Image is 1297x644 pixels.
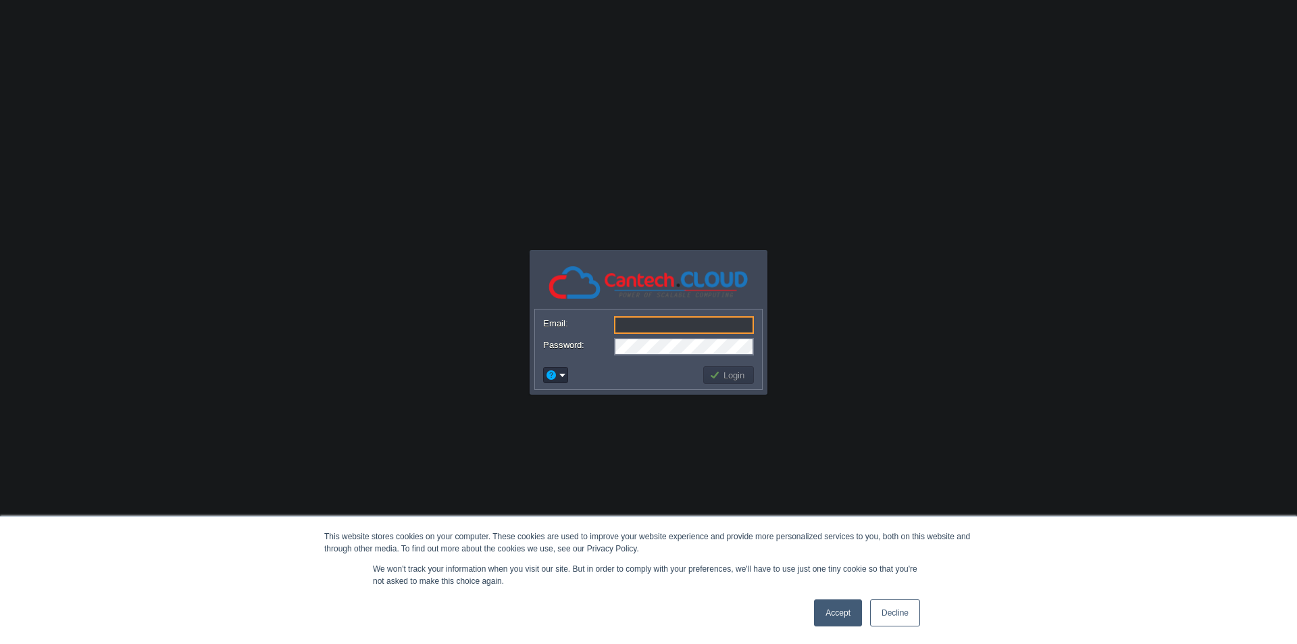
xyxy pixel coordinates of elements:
a: Accept [814,599,862,626]
img: Cantech Cloud [547,264,750,301]
label: Email: [543,316,613,330]
button: Login [709,369,748,381]
div: This website stores cookies on your computer. These cookies are used to improve your website expe... [324,530,973,555]
p: We won't track your information when you visit our site. But in order to comply with your prefere... [373,563,924,587]
label: Password: [543,338,613,352]
a: Decline [870,599,920,626]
